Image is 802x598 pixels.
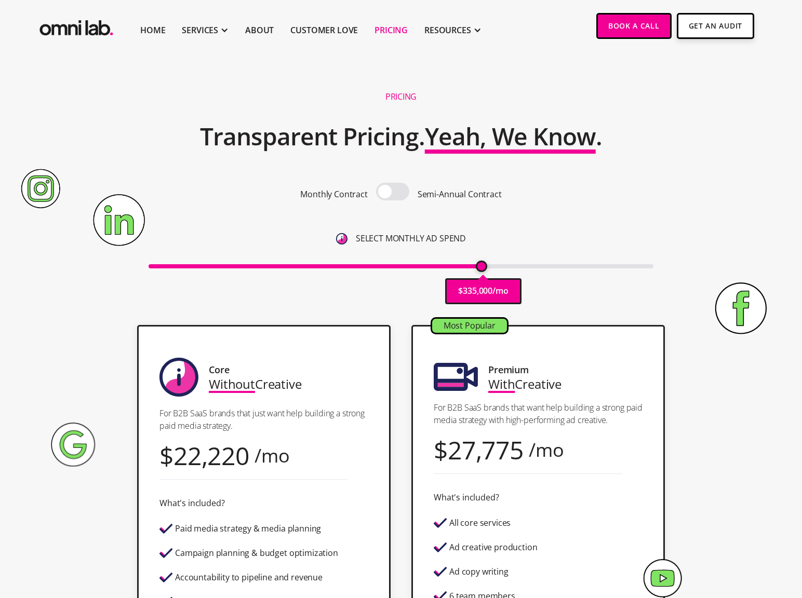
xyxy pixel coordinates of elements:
[385,91,417,102] h1: Pricing
[200,116,602,157] h2: Transparent Pricing. .
[615,478,802,598] iframe: Chat Widget
[159,407,368,432] p: For B2B SaaS brands that just want help building a strong paid media strategy.
[488,375,515,392] span: With
[425,120,596,152] span: Yeah, We Know
[418,187,502,201] p: Semi-Annual Contract
[37,13,115,38] a: home
[300,187,367,201] p: Monthly Contract
[449,543,537,552] div: Ad creative production
[434,443,448,457] div: $
[434,401,643,426] p: For B2B SaaS brands that want help building a strong paid media strategy with high-performing ad ...
[209,377,302,391] div: Creative
[529,443,564,457] div: /mo
[488,377,562,391] div: Creative
[209,375,255,392] span: Without
[175,524,321,533] div: Paid media strategy & media planning
[182,24,218,36] div: SERVICES
[159,448,173,463] div: $
[290,24,358,36] a: Customer Love
[175,573,323,582] div: Accountability to pipeline and revenue
[434,491,499,505] div: What's included?
[336,233,347,244] img: 6410812402e99d19b372aa32_omni-nav-info.svg
[432,319,507,333] div: Most Popular
[424,24,471,36] div: RESOURCES
[209,363,229,377] div: Core
[159,496,224,510] div: What's included?
[356,232,466,246] p: SELECT MONTHLY AD SPEND
[449,567,509,576] div: Ad copy writing
[463,284,492,298] p: 335,000
[492,284,509,298] p: /mo
[488,363,529,377] div: Premium
[458,284,463,298] p: $
[37,13,115,38] img: Omni Lab: B2B SaaS Demand Generation Agency
[449,519,511,527] div: All core services
[140,24,165,36] a: Home
[255,448,290,463] div: /mo
[245,24,274,36] a: About
[448,443,524,457] div: 27,775
[173,448,249,463] div: 22,220
[677,13,754,39] a: Get An Audit
[175,549,338,558] div: Campaign planning & budget optimization
[375,24,408,36] a: Pricing
[596,13,672,39] a: Book a Call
